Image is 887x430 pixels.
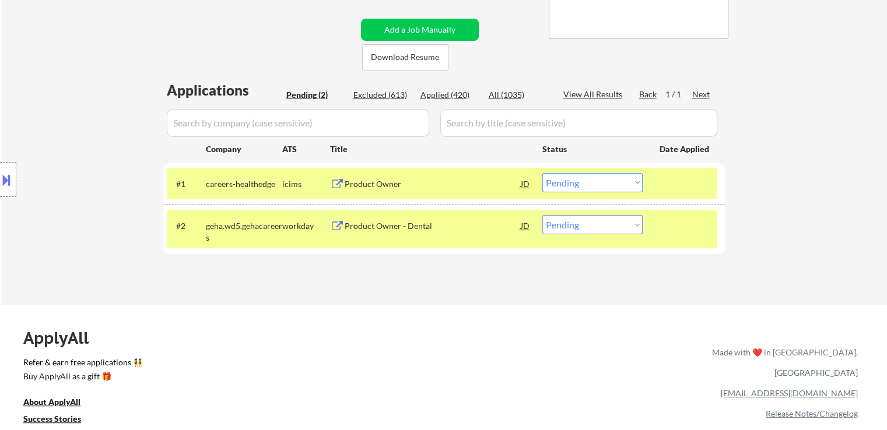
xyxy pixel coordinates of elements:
[167,83,282,97] div: Applications
[707,342,858,383] div: Made with ❤️ in [GEOGRAPHIC_DATA], [GEOGRAPHIC_DATA]
[563,89,626,100] div: View All Results
[345,178,521,190] div: Product Owner
[766,408,858,418] a: Release Notes/Changelog
[361,19,479,41] button: Add a Job Manually
[639,89,658,100] div: Back
[520,215,531,236] div: JD
[23,372,140,380] div: Buy ApplyAll as a gift 🎁
[542,138,643,159] div: Status
[206,143,282,155] div: Company
[282,220,330,232] div: workday
[23,397,80,407] u: About ApplyAll
[362,44,448,71] button: Download Resume
[665,89,692,100] div: 1 / 1
[23,328,102,348] div: ApplyAll
[330,143,531,155] div: Title
[23,371,140,385] a: Buy ApplyAll as a gift 🎁
[692,89,711,100] div: Next
[282,143,330,155] div: ATS
[206,220,282,243] div: geha.wd5.gehacareers
[353,89,412,101] div: Excluded (613)
[721,388,858,398] a: [EMAIL_ADDRESS][DOMAIN_NAME]
[167,109,429,137] input: Search by company (case sensitive)
[23,413,97,428] a: Success Stories
[345,220,521,232] div: Product Owner - Dental
[520,173,531,194] div: JD
[282,178,330,190] div: icims
[23,414,81,424] u: Success Stories
[286,89,345,101] div: Pending (2)
[420,89,479,101] div: Applied (420)
[206,178,282,190] div: careers-healthedge
[489,89,547,101] div: All (1035)
[660,143,711,155] div: Date Applied
[23,358,468,371] a: Refer & earn free applications 👯‍♀️
[440,109,717,137] input: Search by title (case sensitive)
[23,396,97,411] a: About ApplyAll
